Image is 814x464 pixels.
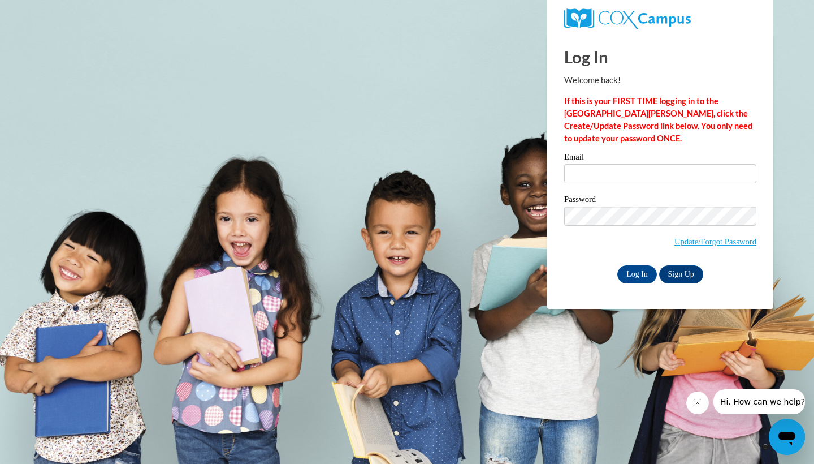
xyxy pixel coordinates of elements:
label: Email [564,153,756,164]
iframe: Message from company [713,389,805,414]
iframe: Close message [686,392,709,414]
h1: Log In [564,45,756,68]
iframe: Button to launch messaging window [769,419,805,455]
input: Log In [617,265,657,283]
a: COX Campus [564,8,756,29]
a: Sign Up [659,265,703,283]
label: Password [564,195,756,207]
img: COX Campus [564,8,691,29]
strong: If this is your FIRST TIME logging in to the [GEOGRAPHIC_DATA][PERSON_NAME], click the Create/Upd... [564,96,752,143]
a: Update/Forgot Password [674,237,756,246]
p: Welcome back! [564,74,756,87]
